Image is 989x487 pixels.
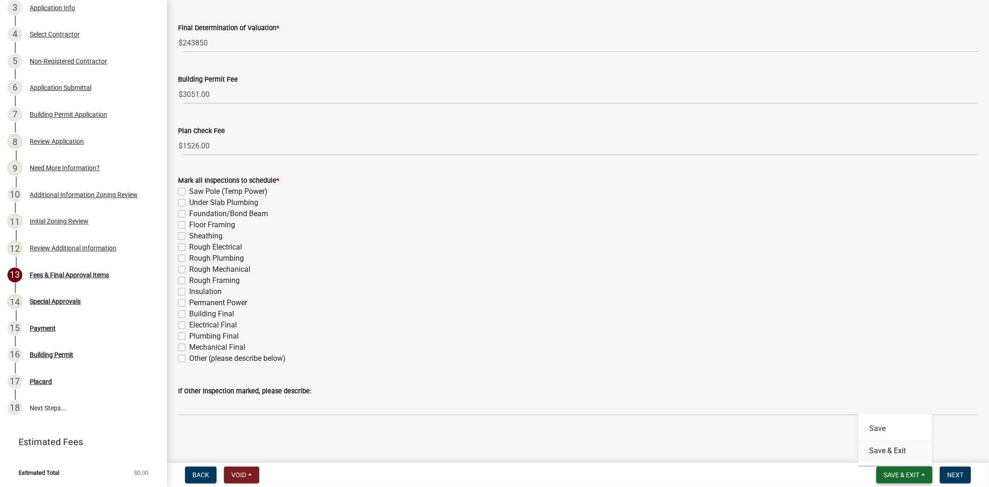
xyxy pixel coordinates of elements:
[7,0,22,15] div: 3
[19,470,59,476] span: Estimated Total
[30,298,81,305] div: Special Approvals
[189,231,223,242] label: Sheathing
[7,433,152,451] a: Estimated Fees
[189,286,222,297] label: Insulation
[189,219,235,231] label: Floor Framing
[30,31,80,38] div: Select Contractor
[7,374,22,389] div: 17
[30,218,89,224] div: Initial Zoning Review
[30,245,116,251] div: Review Additional Information
[7,321,22,336] div: 15
[192,471,209,479] span: Back
[7,241,22,256] div: 12
[189,253,244,264] label: Rough Plumbing
[884,471,919,479] span: Save & Exit
[189,275,240,286] label: Rough Framing
[189,297,247,308] label: Permanent Power
[189,208,268,219] label: Foundation/Bond Beam
[7,107,22,122] div: 7
[7,54,22,69] div: 5
[178,25,279,32] label: Final Determination of Valuation
[30,138,84,145] div: Review Application
[30,5,75,11] div: Application Info
[7,401,22,416] div: 18
[189,342,245,353] label: Mechanical Final
[858,440,932,462] button: Save & Exit
[858,417,932,440] button: Save
[7,294,22,309] div: 14
[178,33,183,52] span: $
[224,467,259,483] button: Void
[7,134,22,149] div: 8
[30,352,73,358] div: Building Permit
[30,272,109,278] div: Fees & Final Approval Items
[189,353,286,364] label: Other (please describe below)
[178,136,183,155] span: $
[947,471,963,479] span: Next
[7,187,22,202] div: 10
[189,308,234,320] label: Building Final
[30,325,56,332] div: Payment
[7,268,22,282] div: 13
[178,388,311,395] label: If Other Inspection marked, please describe:
[858,414,932,466] div: Save & Exit
[30,192,138,198] div: Additional Information Zoning Review
[178,85,183,104] span: $
[189,186,268,197] label: Saw Pole (Temp Power)
[178,77,238,83] label: Building Permit Fee
[30,84,91,91] div: Application Submittal
[189,242,242,253] label: Rough Electrical
[189,320,237,331] label: Electrical Final
[30,165,100,171] div: Need More Information?
[134,470,148,476] span: $0.00
[178,128,225,135] label: Plan Check Fee
[189,197,258,208] label: Under Slab Plumbing
[185,467,217,483] button: Back
[30,378,52,385] div: Placard
[189,264,250,275] label: Rough Mechanical
[30,111,107,118] div: Building Permit Application
[189,331,239,342] label: Plumbing Final
[178,178,279,184] label: Mark all Inspections to schedule
[7,27,22,42] div: 4
[876,467,932,483] button: Save & Exit
[7,214,22,229] div: 11
[7,160,22,175] div: 9
[7,347,22,362] div: 16
[30,58,107,64] div: Non-Registered Contractor
[940,467,971,483] button: Next
[7,80,22,95] div: 6
[231,471,246,479] span: Void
